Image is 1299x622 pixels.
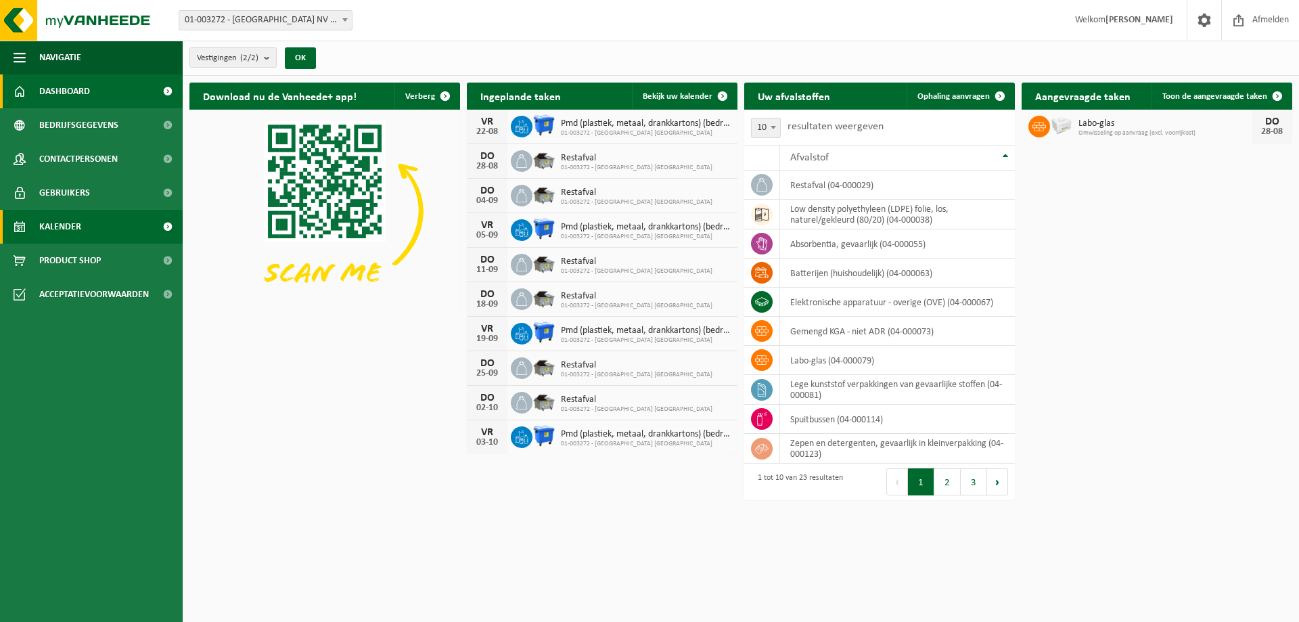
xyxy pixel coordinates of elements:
span: 01-003272 - BELGOSUC NV - BEERNEM [179,11,352,30]
img: WB-5000-GAL-GY-01 [532,286,555,309]
div: VR [474,220,501,231]
div: 1 tot 10 van 23 resultaten [751,467,843,497]
div: VR [474,116,501,127]
td: restafval (04-000029) [780,171,1015,200]
img: WB-5000-GAL-GY-01 [532,355,555,378]
img: WB-1100-HPE-BE-01 [532,424,555,447]
span: Ophaling aanvragen [917,92,990,101]
td: absorbentia, gevaarlijk (04-000055) [780,229,1015,259]
span: Product Shop [39,244,101,277]
strong: [PERSON_NAME] [1106,15,1173,25]
span: Restafval [561,395,712,405]
span: Contactpersonen [39,142,118,176]
h2: Download nu de Vanheede+ app! [189,83,370,109]
span: Vestigingen [197,48,258,68]
button: Previous [886,468,908,495]
span: 01-003272 - [GEOGRAPHIC_DATA] [GEOGRAPHIC_DATA] [561,302,712,310]
button: Vestigingen(2/2) [189,47,277,68]
span: Dashboard [39,74,90,108]
td: low density polyethyleen (LDPE) folie, los, naturel/gekleurd (80/20) (04-000038) [780,200,1015,229]
span: Omwisseling op aanvraag (excl. voorrijkost) [1078,129,1252,137]
span: Pmd (plastiek, metaal, drankkartons) (bedrijven) [561,326,731,336]
img: WB-5000-GAL-GY-01 [532,252,555,275]
div: DO [474,185,501,196]
td: gemengd KGA - niet ADR (04-000073) [780,317,1015,346]
span: 01-003272 - [GEOGRAPHIC_DATA] [GEOGRAPHIC_DATA] [561,336,731,345]
span: Pmd (plastiek, metaal, drankkartons) (bedrijven) [561,429,731,440]
div: VR [474,324,501,334]
count: (2/2) [240,53,258,62]
img: WB-1100-HPE-BE-01 [532,217,555,240]
div: 04-09 [474,196,501,206]
div: 25-09 [474,369,501,378]
label: resultaten weergeven [788,121,884,132]
span: 01-003272 - BELGOSUC NV - BEERNEM [179,10,352,30]
h2: Aangevraagde taken [1022,83,1144,109]
div: DO [474,151,501,162]
span: Kalender [39,210,81,244]
h2: Uw afvalstoffen [744,83,844,109]
div: DO [474,254,501,265]
h2: Ingeplande taken [467,83,574,109]
div: VR [474,427,501,438]
div: 28-08 [1258,127,1285,137]
div: DO [1258,116,1285,127]
td: batterijen (huishoudelijk) (04-000063) [780,259,1015,288]
button: OK [285,47,316,69]
button: Next [987,468,1008,495]
span: Restafval [561,153,712,164]
div: DO [474,393,501,403]
button: Verberg [394,83,459,110]
span: Pmd (plastiek, metaal, drankkartons) (bedrijven) [561,118,731,129]
a: Toon de aangevraagde taken [1152,83,1291,110]
div: DO [474,289,501,300]
span: Restafval [561,257,712,267]
img: Download de VHEPlus App [189,110,460,313]
span: Labo-glas [1078,118,1252,129]
div: DO [474,358,501,369]
img: WB-1100-HPE-BE-01 [532,321,555,344]
span: 01-003272 - [GEOGRAPHIC_DATA] [GEOGRAPHIC_DATA] [561,440,731,448]
span: Restafval [561,360,712,371]
img: WB-1100-HPE-BE-01 [532,114,555,137]
span: Toon de aangevraagde taken [1162,92,1267,101]
span: Verberg [405,92,435,101]
div: 28-08 [474,162,501,171]
div: 19-09 [474,334,501,344]
div: 05-09 [474,231,501,240]
span: Gebruikers [39,176,90,210]
button: 2 [934,468,961,495]
span: Bekijk uw kalender [643,92,712,101]
span: Navigatie [39,41,81,74]
img: WB-5000-GAL-GY-01 [532,390,555,413]
span: 01-003272 - [GEOGRAPHIC_DATA] [GEOGRAPHIC_DATA] [561,405,712,414]
button: 1 [908,468,934,495]
div: 03-10 [474,438,501,447]
span: Afvalstof [790,152,829,163]
img: WB-5000-GAL-GY-01 [532,183,555,206]
span: Pmd (plastiek, metaal, drankkartons) (bedrijven) [561,222,731,233]
span: 10 [752,118,780,137]
span: 10 [751,118,781,138]
span: Acceptatievoorwaarden [39,277,149,311]
td: zepen en detergenten, gevaarlijk in kleinverpakking (04-000123) [780,434,1015,464]
span: 01-003272 - [GEOGRAPHIC_DATA] [GEOGRAPHIC_DATA] [561,371,712,379]
a: Bekijk uw kalender [632,83,736,110]
span: Restafval [561,187,712,198]
td: elektronische apparatuur - overige (OVE) (04-000067) [780,288,1015,317]
div: 11-09 [474,265,501,275]
span: 01-003272 - [GEOGRAPHIC_DATA] [GEOGRAPHIC_DATA] [561,267,712,275]
div: 22-08 [474,127,501,137]
button: 3 [961,468,987,495]
span: Bedrijfsgegevens [39,108,118,142]
div: 18-09 [474,300,501,309]
div: 02-10 [474,403,501,413]
td: lege kunststof verpakkingen van gevaarlijke stoffen (04-000081) [780,375,1015,405]
td: labo-glas (04-000079) [780,346,1015,375]
span: 01-003272 - [GEOGRAPHIC_DATA] [GEOGRAPHIC_DATA] [561,233,731,241]
span: 01-003272 - [GEOGRAPHIC_DATA] [GEOGRAPHIC_DATA] [561,164,712,172]
a: Ophaling aanvragen [907,83,1013,110]
td: spuitbussen (04-000114) [780,405,1015,434]
span: 01-003272 - [GEOGRAPHIC_DATA] [GEOGRAPHIC_DATA] [561,198,712,206]
span: 01-003272 - [GEOGRAPHIC_DATA] [GEOGRAPHIC_DATA] [561,129,731,137]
